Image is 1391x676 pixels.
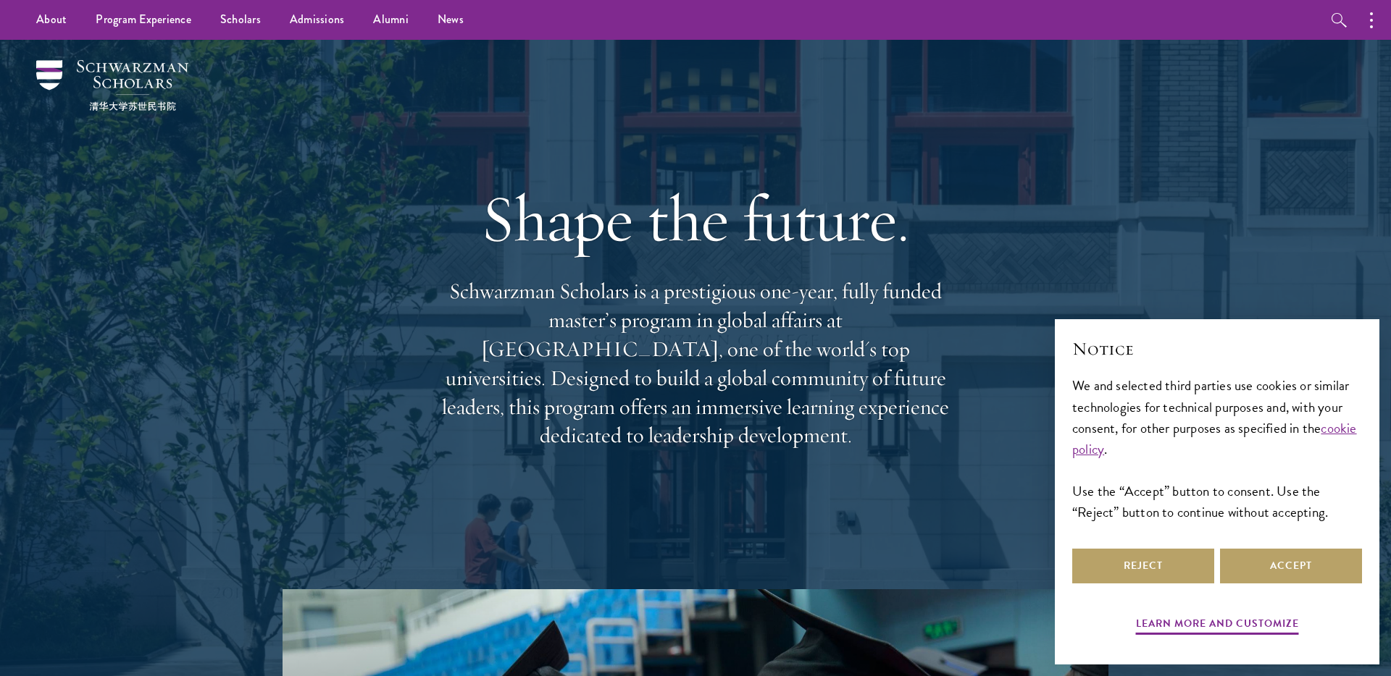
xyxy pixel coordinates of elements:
button: Accept [1220,549,1362,583]
button: Reject [1072,549,1214,583]
h1: Shape the future. [435,178,956,259]
img: Schwarzman Scholars [36,60,188,111]
div: We and selected third parties use cookies or similar technologies for technical purposes and, wit... [1072,375,1362,522]
button: Learn more and customize [1136,614,1299,637]
a: cookie policy [1072,418,1357,460]
p: Schwarzman Scholars is a prestigious one-year, fully funded master’s program in global affairs at... [435,277,956,450]
h2: Notice [1072,337,1362,361]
